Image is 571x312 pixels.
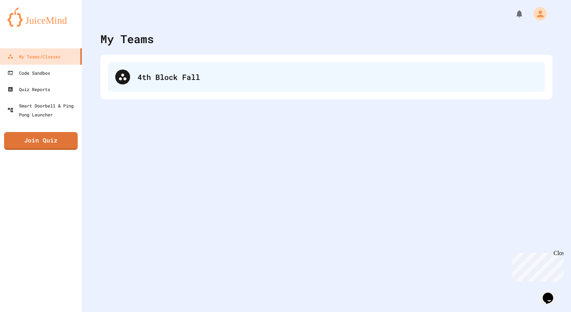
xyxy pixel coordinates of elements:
div: My Notifications [501,7,526,20]
div: My Teams/Classes [7,52,61,61]
a: Join Quiz [4,132,78,150]
div: Chat with us now!Close [3,3,51,47]
div: My Account [526,5,549,22]
div: 4th Block Fall [138,71,538,83]
iframe: chat widget [509,250,564,282]
iframe: chat widget [540,282,564,305]
div: My Teams [100,30,154,47]
div: Code Sandbox [7,68,50,77]
div: 4th Block Fall [108,62,545,92]
div: Smart Doorbell & Ping Pong Launcher [7,101,79,119]
img: logo-orange.svg [7,7,74,27]
div: Quiz Reports [7,85,50,94]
